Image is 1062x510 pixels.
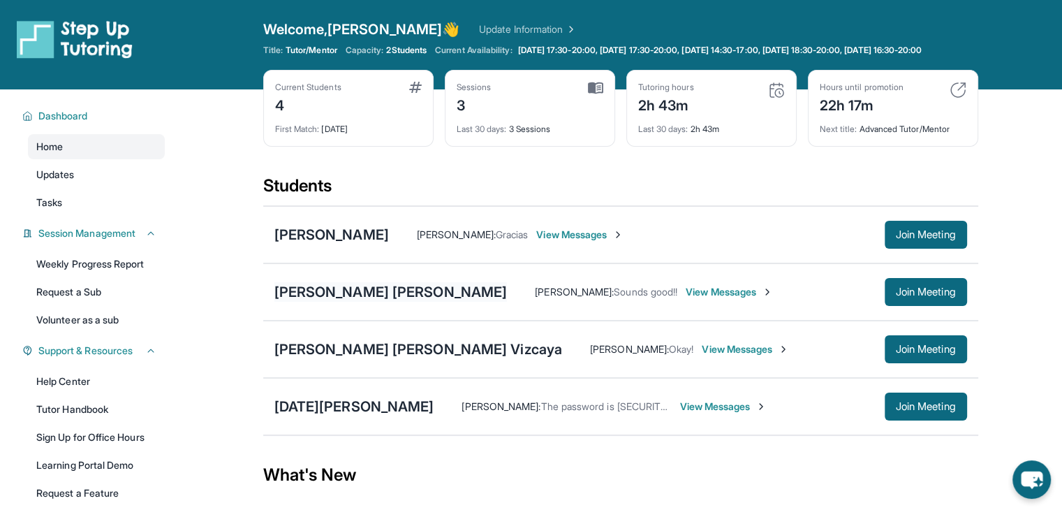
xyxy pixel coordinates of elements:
[435,45,512,56] span: Current Availability:
[885,335,967,363] button: Join Meeting
[417,228,496,240] span: [PERSON_NAME] :
[38,226,135,240] span: Session Management
[820,115,966,135] div: Advanced Tutor/Mentor
[762,286,773,298] img: Chevron-Right
[275,82,341,93] div: Current Students
[638,124,688,134] span: Last 30 days :
[28,453,165,478] a: Learning Portal Demo
[638,82,694,93] div: Tutoring hours
[563,22,577,36] img: Chevron Right
[386,45,427,56] span: 2 Students
[457,93,492,115] div: 3
[38,109,88,123] span: Dashboard
[28,307,165,333] a: Volunteer as a sub
[612,229,624,240] img: Chevron-Right
[702,342,789,356] span: View Messages
[28,134,165,159] a: Home
[457,124,507,134] span: Last 30 days :
[274,397,434,416] div: [DATE][PERSON_NAME]
[33,344,156,358] button: Support & Resources
[286,45,337,56] span: Tutor/Mentor
[515,45,925,56] a: [DATE] 17:30-20:00, [DATE] 17:30-20:00, [DATE] 14:30-17:00, [DATE] 18:30-20:00, [DATE] 16:30-20:00
[28,397,165,422] a: Tutor Handbook
[885,393,967,421] button: Join Meeting
[638,93,694,115] div: 2h 43m
[274,225,389,245] div: [PERSON_NAME]
[274,282,508,302] div: [PERSON_NAME] [PERSON_NAME]
[950,82,966,99] img: card
[28,279,165,305] a: Request a Sub
[896,345,956,354] span: Join Meeting
[638,115,785,135] div: 2h 43m
[33,109,156,123] button: Dashboard
[275,115,422,135] div: [DATE]
[896,288,956,296] span: Join Meeting
[274,340,563,359] div: [PERSON_NAME] [PERSON_NAME] Vizcaya
[768,82,785,99] img: card
[457,115,603,135] div: 3 Sessions
[275,124,320,134] span: First Match :
[1012,460,1051,499] button: chat-button
[28,481,165,506] a: Request a Feature
[540,400,698,412] span: The password is [SECURITY_DATA]
[820,124,857,134] span: Next title :
[896,402,956,411] span: Join Meeting
[33,226,156,240] button: Session Management
[518,45,922,56] span: [DATE] 17:30-20:00, [DATE] 17:30-20:00, [DATE] 14:30-17:00, [DATE] 18:30-20:00, [DATE] 16:30-20:00
[588,82,603,94] img: card
[36,140,63,154] span: Home
[686,285,773,299] span: View Messages
[614,286,677,298] span: Sounds good!!
[755,401,767,412] img: Chevron-Right
[496,228,529,240] span: Gracias
[36,168,75,182] span: Updates
[778,344,789,355] img: Chevron-Right
[263,45,283,56] span: Title:
[409,82,422,93] img: card
[36,196,62,210] span: Tasks
[479,22,577,36] a: Update Information
[28,252,165,277] a: Weekly Progress Report
[535,286,614,298] span: [PERSON_NAME] :
[457,82,492,93] div: Sessions
[38,344,133,358] span: Support & Resources
[820,93,904,115] div: 22h 17m
[17,20,133,59] img: logo
[263,175,978,205] div: Students
[536,228,624,242] span: View Messages
[28,425,165,450] a: Sign Up for Office Hours
[28,162,165,187] a: Updates
[679,400,767,414] span: View Messages
[590,343,669,355] span: [PERSON_NAME] :
[28,190,165,215] a: Tasks
[820,82,904,93] div: Hours until promotion
[275,93,341,115] div: 4
[896,231,956,239] span: Join Meeting
[28,369,165,394] a: Help Center
[669,343,693,355] span: Okay!
[263,20,460,39] span: Welcome, [PERSON_NAME] 👋
[263,444,978,506] div: What's New
[885,221,967,249] button: Join Meeting
[885,278,967,306] button: Join Meeting
[346,45,384,56] span: Capacity:
[462,400,540,412] span: [PERSON_NAME] :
